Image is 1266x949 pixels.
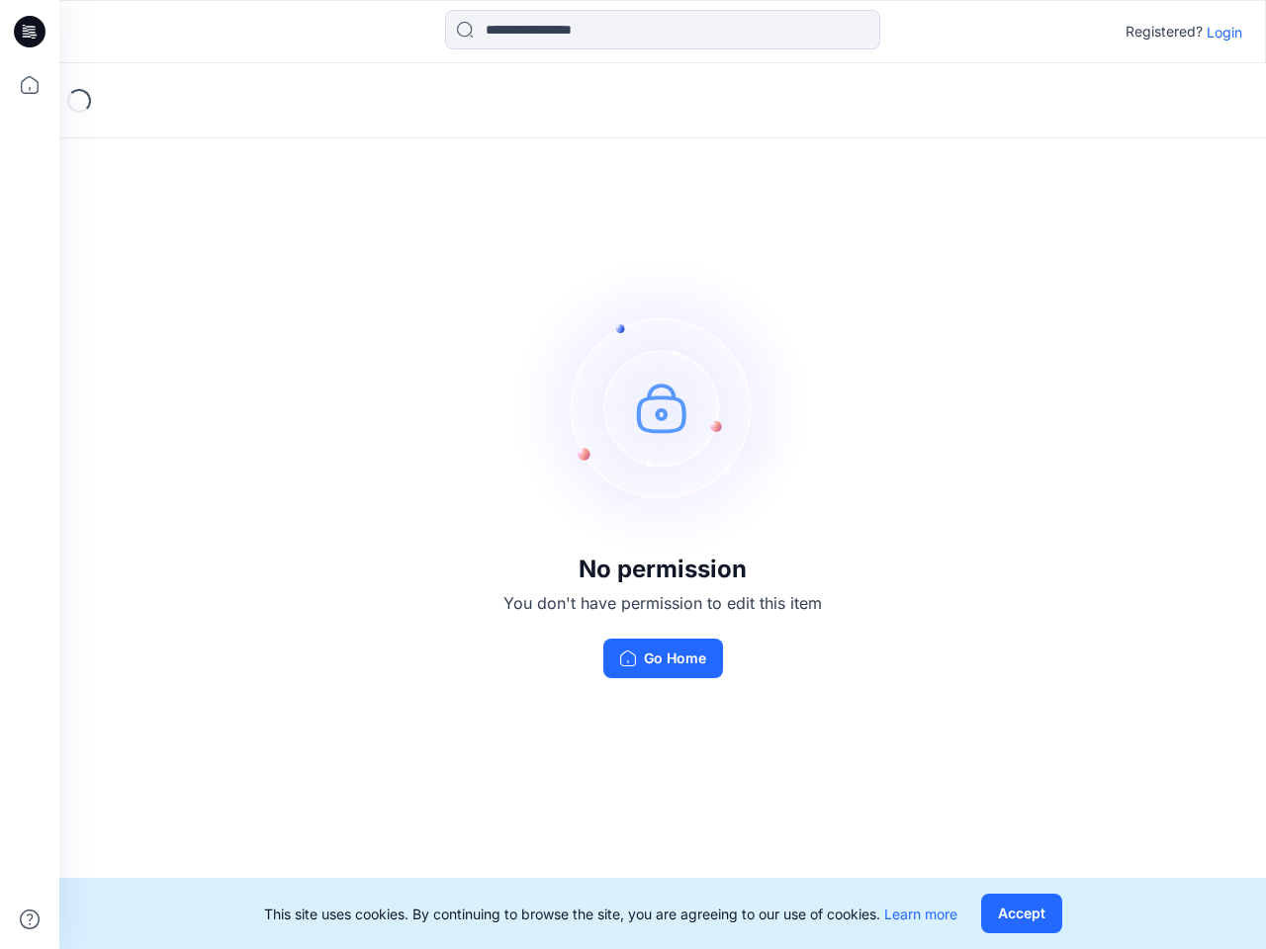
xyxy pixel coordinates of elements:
[503,591,822,615] p: You don't have permission to edit this item
[264,904,957,924] p: This site uses cookies. By continuing to browse the site, you are agreeing to our use of cookies.
[503,556,822,583] h3: No permission
[603,639,723,678] button: Go Home
[884,906,957,922] a: Learn more
[981,894,1062,933] button: Accept
[514,259,811,556] img: no-perm.svg
[1126,20,1203,43] p: Registered?
[1207,22,1242,43] p: Login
